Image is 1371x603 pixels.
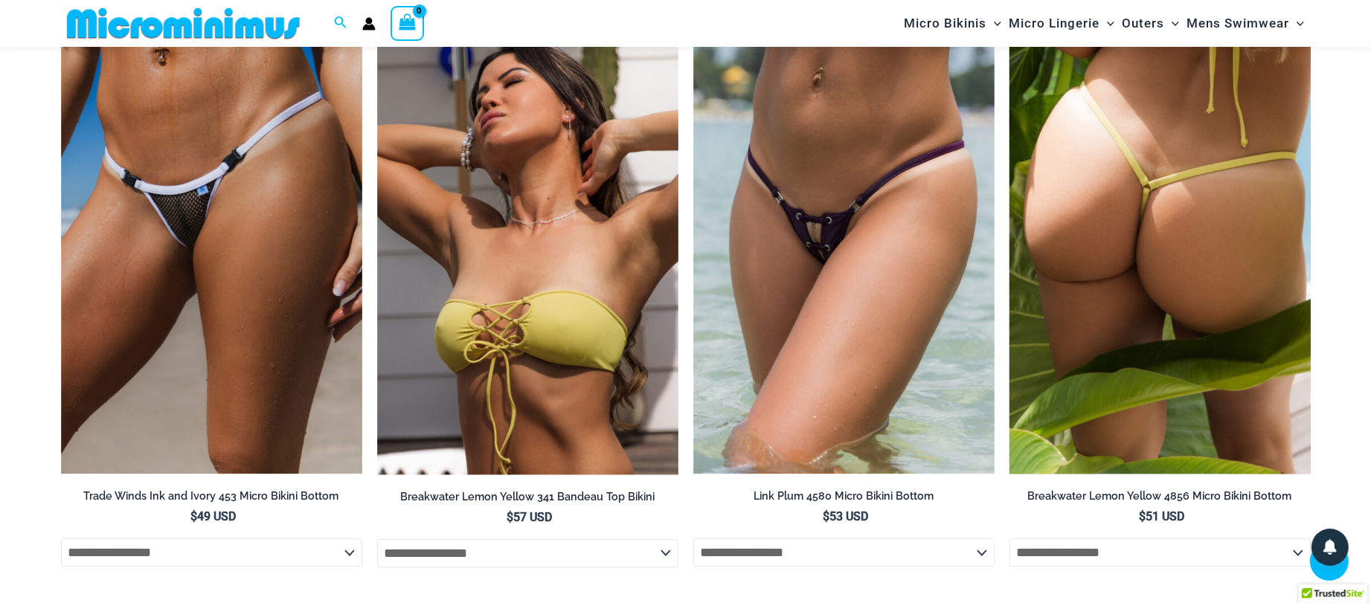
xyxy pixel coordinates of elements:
[1139,509,1184,523] bdi: 51 USD
[693,489,995,509] a: Link Plum 4580 Micro Bikini Bottom
[693,22,995,474] img: Link Plum 4580 Micro 01
[693,22,995,474] a: Link Plum 4580 Micro 01Link Plum 4580 Micro 02Link Plum 4580 Micro 02
[190,509,197,523] span: $
[362,17,376,30] a: Account icon link
[904,4,986,42] span: Micro Bikinis
[1118,4,1183,42] a: OutersMenu ToggleMenu Toggle
[823,509,868,523] bdi: 53 USD
[900,4,1005,42] a: Micro BikinisMenu ToggleMenu Toggle
[693,489,995,503] h2: Link Plum 4580 Micro Bikini Bottom
[377,490,678,509] a: Breakwater Lemon Yellow 341 Bandeau Top Bikini
[1099,4,1114,42] span: Menu Toggle
[190,509,236,523] bdi: 49 USD
[507,510,552,524] bdi: 57 USD
[61,489,362,509] a: Trade Winds Ink and Ivory 453 Micro Bikini Bottom
[1009,22,1311,474] img: Breakwater Lemon Yellow 4856 micro 02
[1183,4,1308,42] a: Mens SwimwearMenu ToggleMenu Toggle
[391,6,425,40] a: View Shopping Cart, empty
[377,22,678,474] img: Breakwater Lemon Yellow 341 halter 01
[1122,4,1164,42] span: Outers
[61,22,362,474] img: Tradewinds Ink and Ivory 317 Tri Top 453 Micro 03
[1005,4,1118,42] a: Micro LingerieMenu ToggleMenu Toggle
[898,2,1311,45] nav: Site Navigation
[1139,509,1146,523] span: $
[986,4,1001,42] span: Menu Toggle
[1009,489,1311,509] a: Breakwater Lemon Yellow 4856 Micro Bikini Bottom
[1289,4,1304,42] span: Menu Toggle
[1009,4,1099,42] span: Micro Lingerie
[823,509,829,523] span: $
[61,489,362,503] h2: Trade Winds Ink and Ivory 453 Micro Bikini Bottom
[1164,4,1179,42] span: Menu Toggle
[377,490,678,504] h2: Breakwater Lemon Yellow 341 Bandeau Top Bikini
[61,22,362,474] a: Tradewinds Ink and Ivory 317 Tri Top 453 Micro 03Tradewinds Ink and Ivory 317 Tri Top 453 Micro 0...
[334,14,347,33] a: Search icon link
[1009,22,1311,474] a: Breakwater Lemon Yellow4856 micro 01Breakwater Lemon Yellow 4856 micro 02Breakwater Lemon Yellow ...
[377,22,678,474] a: Breakwater Lemon Yellow 341 halter 01Breakwater Lemon Yellow 341 halter 4956 Short 06Breakwater L...
[61,7,306,40] img: MM SHOP LOGO FLAT
[1187,4,1289,42] span: Mens Swimwear
[507,510,513,524] span: $
[1009,489,1311,503] h2: Breakwater Lemon Yellow 4856 Micro Bikini Bottom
